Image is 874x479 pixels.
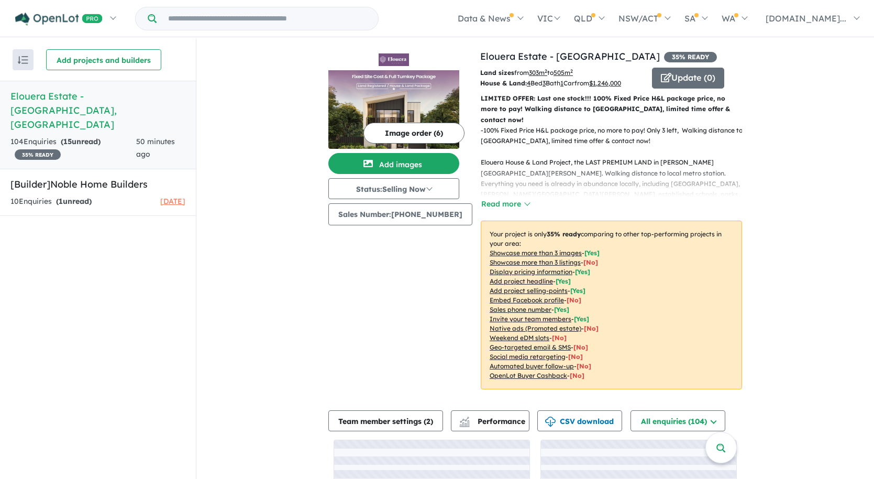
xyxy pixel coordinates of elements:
[10,177,185,191] h5: [Builder] Noble Home Builders
[570,372,584,379] span: [No]
[490,334,549,342] u: Weekend eDM slots
[547,230,581,238] b: 35 % ready
[567,296,581,304] span: [ No ]
[63,137,72,146] span: 15
[363,123,464,144] button: Image order (6)
[545,68,547,74] sup: 2
[583,258,598,266] span: [ No ]
[480,79,527,87] b: House & Land:
[328,178,459,199] button: Status:Selling Now
[766,13,846,24] span: [DOMAIN_NAME]...
[15,13,103,26] img: Openlot PRO Logo White
[18,56,28,64] img: sort.svg
[481,125,750,307] p: - 100% Fixed Price H&L package price, no more to pay! Only 3 left, Walking distance to [GEOGRAPHI...
[328,410,443,431] button: Team member settings (2)
[545,417,556,427] img: download icon
[527,79,530,87] u: 4
[490,249,582,257] u: Showcase more than 3 images
[480,78,644,89] p: Bed Bath Car from
[481,198,530,210] button: Read more
[426,417,430,426] span: 2
[584,324,599,332] span: [No]
[490,287,568,295] u: Add project selling-points
[10,136,136,161] div: 104 Enquir ies
[568,353,583,361] span: [No]
[537,410,622,431] button: CSV download
[59,197,63,206] span: 1
[328,49,459,149] a: Elouera Estate - Tallawong LogoElouera Estate - Tallawong
[573,343,588,351] span: [No]
[328,153,459,174] button: Add images
[575,268,590,276] span: [ Yes ]
[570,68,573,74] sup: 2
[480,50,660,62] a: Elouera Estate - [GEOGRAPHIC_DATA]
[159,7,376,30] input: Try estate name, suburb, builder or developer
[490,343,571,351] u: Geo-targeted email & SMS
[451,410,529,431] button: Performance
[61,137,101,146] strong: ( unread)
[543,79,546,87] u: 3
[652,68,724,89] button: Update (0)
[490,258,581,266] u: Showcase more than 3 listings
[460,417,469,422] img: line-chart.svg
[328,203,472,225] button: Sales Number:[PHONE_NUMBER]
[490,324,581,332] u: Native ads (Promoted estate)
[584,249,600,257] span: [ Yes ]
[529,69,547,77] u: 303 m
[554,306,569,313] span: [ Yes ]
[461,417,525,426] span: Performance
[630,410,725,431] button: All enquiries (104)
[490,372,567,379] u: OpenLot Buyer Cashback
[481,221,742,389] p: Your project is only comparing to other top-performing projects in your area: - - - - - - - - - -...
[664,52,717,62] span: 35 % READY
[547,69,573,77] span: to
[480,68,644,78] p: from
[589,79,621,87] u: $ 1,246,000
[577,362,591,370] span: [No]
[560,79,563,87] u: 1
[554,69,573,77] u: 505 m
[556,277,571,285] span: [ Yes ]
[490,268,572,276] u: Display pricing information
[15,149,61,160] span: 35 % READY
[574,315,589,323] span: [ Yes ]
[56,197,92,206] strong: ( unread)
[480,69,514,77] b: Land sizes
[160,197,185,206] span: [DATE]
[490,362,574,370] u: Automated buyer follow-up
[490,315,571,323] u: Invite your team members
[490,296,564,304] u: Embed Facebook profile
[10,195,92,208] div: 10 Enquir ies
[481,93,742,125] p: LIMITED OFFER: Last one stock!!! 100% Fixed Price H&L package price, no more to pay! Walking dist...
[490,353,566,361] u: Social media retargeting
[10,89,185,132] h5: Elouera Estate - [GEOGRAPHIC_DATA] , [GEOGRAPHIC_DATA]
[136,137,175,159] span: 50 minutes ago
[459,420,470,427] img: bar-chart.svg
[552,334,567,342] span: [No]
[328,70,459,149] img: Elouera Estate - Tallawong
[333,53,455,66] img: Elouera Estate - Tallawong Logo
[490,277,553,285] u: Add project headline
[490,306,551,313] u: Sales phone number
[46,49,161,70] button: Add projects and builders
[570,287,585,295] span: [ Yes ]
